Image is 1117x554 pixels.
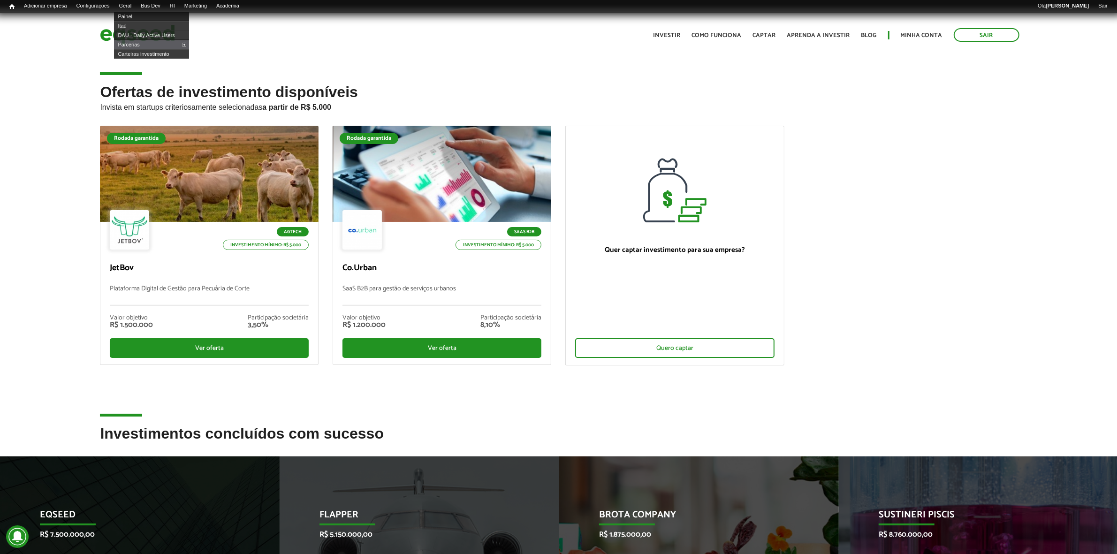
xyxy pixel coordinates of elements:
p: SaaS B2B [507,227,541,236]
p: Sustineri Piscis [879,509,1064,525]
div: Ver oferta [342,338,541,358]
h2: Investimentos concluídos com sucesso [100,425,1017,456]
div: Participação societária [248,315,309,321]
a: Rodada garantida SaaS B2B Investimento mínimo: R$ 5.000 Co.Urban SaaS B2B para gestão de serviços... [333,126,551,365]
a: Sair [1094,2,1112,10]
p: SaaS B2B para gestão de serviços urbanos [342,285,541,305]
a: Sair [954,28,1019,42]
a: Como funciona [692,32,742,38]
a: Investir [653,32,681,38]
div: R$ 1.500.000 [110,321,153,329]
p: Invista em startups criteriosamente selecionadas [100,100,1017,112]
p: Investimento mínimo: R$ 5.000 [456,240,541,250]
div: Valor objetivo [110,315,153,321]
a: Academia [212,2,244,10]
a: Quer captar investimento para sua empresa? Quero captar [565,126,784,365]
a: Geral [114,2,136,10]
div: 8,10% [480,321,541,329]
a: RI [165,2,180,10]
p: R$ 7.500.000,00 [40,530,226,539]
h2: Ofertas de investimento disponíveis [100,84,1017,126]
a: Minha conta [901,32,942,38]
p: Co.Urban [342,263,541,273]
a: Olá[PERSON_NAME] [1033,2,1094,10]
div: R$ 1.200.000 [342,321,386,329]
p: Agtech [277,227,309,236]
p: JetBov [110,263,309,273]
a: Adicionar empresa [19,2,72,10]
p: EqSeed [40,509,226,525]
p: Brota Company [599,509,785,525]
div: Rodada garantida [340,133,398,144]
strong: [PERSON_NAME] [1046,3,1089,8]
p: Plataforma Digital de Gestão para Pecuária de Corte [110,285,309,305]
p: Quer captar investimento para sua empresa? [575,246,774,254]
a: Painel [114,12,189,21]
strong: a partir de R$ 5.000 [262,103,331,111]
a: Configurações [72,2,114,10]
a: Marketing [180,2,212,10]
p: R$ 5.150.000,00 [319,530,505,539]
div: Ver oferta [110,338,309,358]
a: Captar [753,32,776,38]
a: Bus Dev [136,2,165,10]
div: Participação societária [480,315,541,321]
span: Início [9,3,15,10]
p: Flapper [319,509,505,525]
p: Investimento mínimo: R$ 5.000 [223,240,309,250]
div: 3,50% [248,321,309,329]
a: Rodada garantida Agtech Investimento mínimo: R$ 5.000 JetBov Plataforma Digital de Gestão para Pe... [100,126,319,365]
a: Aprenda a investir [787,32,850,38]
img: EqSeed [100,23,175,47]
p: R$ 1.875.000,00 [599,530,785,539]
a: Início [5,2,19,11]
div: Rodada garantida [107,133,166,144]
a: Blog [861,32,877,38]
p: R$ 8.760.000,00 [879,530,1064,539]
div: Quero captar [575,338,774,358]
div: Valor objetivo [342,315,386,321]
